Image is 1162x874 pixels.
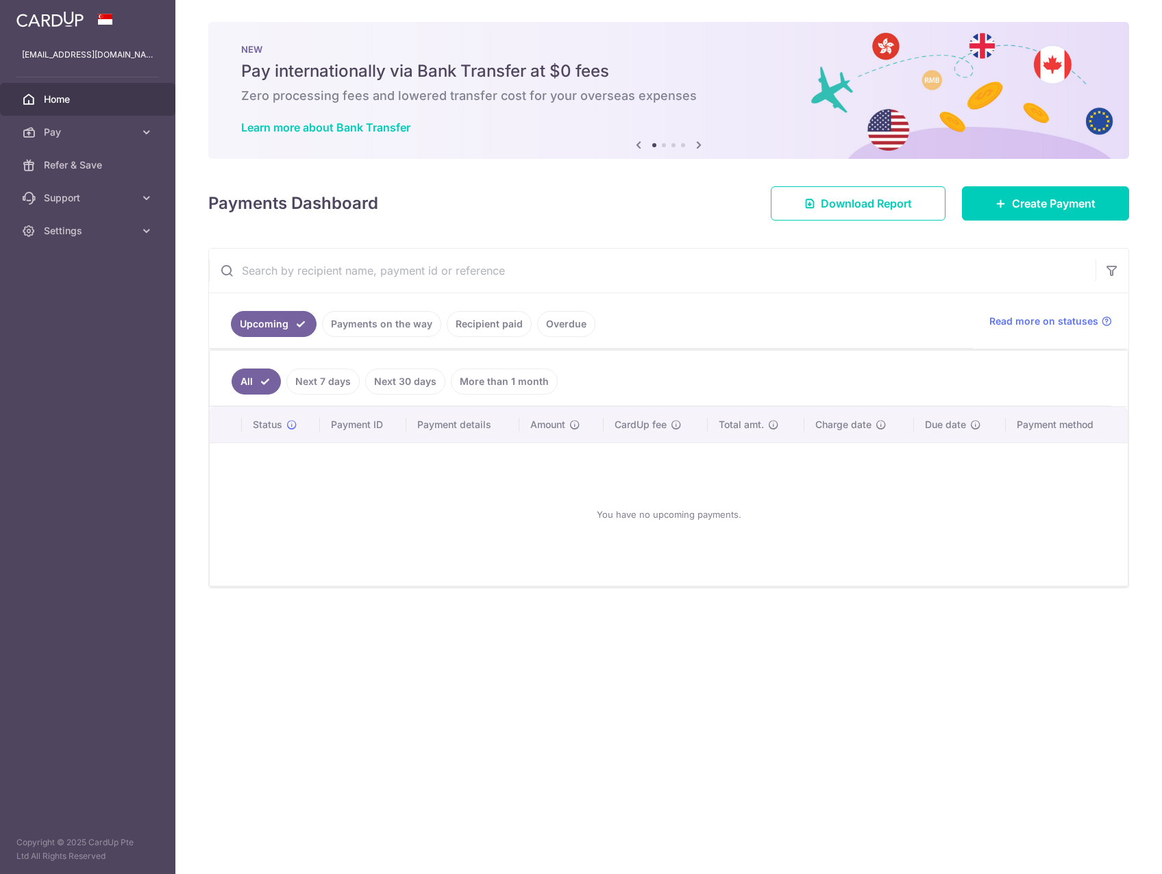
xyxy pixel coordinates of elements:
[208,191,378,216] h4: Payments Dashboard
[286,369,360,395] a: Next 7 days
[821,195,912,212] span: Download Report
[253,418,282,432] span: Status
[925,418,966,432] span: Due date
[365,369,445,395] a: Next 30 days
[771,186,945,221] a: Download Report
[44,92,134,106] span: Home
[320,407,407,442] th: Payment ID
[44,224,134,238] span: Settings
[232,369,281,395] a: All
[16,11,84,27] img: CardUp
[962,186,1129,221] a: Create Payment
[719,418,764,432] span: Total amt.
[209,249,1096,292] input: Search by recipient name, payment id or reference
[241,44,1096,55] p: NEW
[22,48,153,62] p: [EMAIL_ADDRESS][DOMAIN_NAME]
[447,311,532,337] a: Recipient paid
[241,88,1096,104] h6: Zero processing fees and lowered transfer cost for your overseas expenses
[241,121,410,134] a: Learn more about Bank Transfer
[44,191,134,205] span: Support
[406,407,519,442] th: Payment details
[322,311,441,337] a: Payments on the way
[989,314,1112,328] a: Read more on statuses
[537,311,595,337] a: Overdue
[989,314,1098,328] span: Read more on statuses
[44,158,134,172] span: Refer & Save
[615,418,667,432] span: CardUp fee
[451,369,558,395] a: More than 1 month
[231,311,317,337] a: Upcoming
[241,60,1096,82] h5: Pay internationally via Bank Transfer at $0 fees
[1012,195,1096,212] span: Create Payment
[208,22,1129,159] img: Bank transfer banner
[44,125,134,139] span: Pay
[815,418,871,432] span: Charge date
[226,454,1111,575] div: You have no upcoming payments.
[1006,407,1128,442] th: Payment method
[530,418,565,432] span: Amount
